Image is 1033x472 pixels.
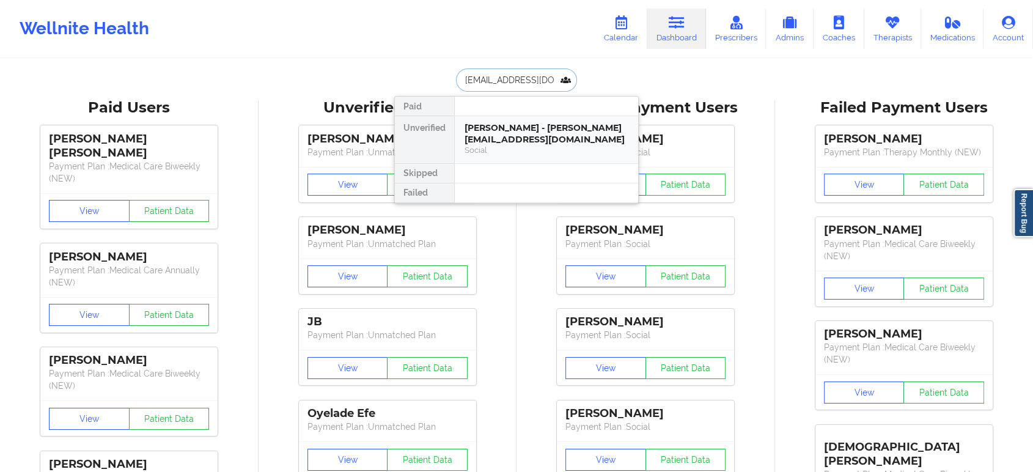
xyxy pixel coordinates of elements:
[307,132,468,146] div: [PERSON_NAME]
[565,315,726,329] div: [PERSON_NAME]
[814,9,864,49] a: Coaches
[387,449,468,471] button: Patient Data
[903,278,984,300] button: Patient Data
[824,327,984,341] div: [PERSON_NAME]
[903,174,984,196] button: Patient Data
[307,357,388,379] button: View
[395,116,454,164] div: Unverified
[49,250,209,264] div: [PERSON_NAME]
[824,146,984,158] p: Payment Plan : Therapy Monthly (NEW)
[1013,189,1033,237] a: Report Bug
[307,265,388,287] button: View
[525,98,766,117] div: Skipped Payment Users
[307,407,468,421] div: Oyelade Efe
[645,174,726,196] button: Patient Data
[307,238,468,250] p: Payment Plan : Unmatched Plan
[766,9,814,49] a: Admins
[824,132,984,146] div: [PERSON_NAME]
[307,146,468,158] p: Payment Plan : Unmatched Plan
[784,98,1025,117] div: Failed Payment Users
[565,407,726,421] div: [PERSON_NAME]
[565,449,646,471] button: View
[129,408,210,430] button: Patient Data
[565,329,726,341] p: Payment Plan : Social
[864,9,921,49] a: Therapists
[307,174,388,196] button: View
[565,146,726,158] p: Payment Plan : Social
[565,357,646,379] button: View
[565,223,726,237] div: [PERSON_NAME]
[387,174,468,196] button: Patient Data
[824,238,984,262] p: Payment Plan : Medical Care Biweekly (NEW)
[395,97,454,116] div: Paid
[824,278,905,300] button: View
[387,265,468,287] button: Patient Data
[824,174,905,196] button: View
[387,357,468,379] button: Patient Data
[465,145,628,155] div: Social
[129,200,210,222] button: Patient Data
[645,265,726,287] button: Patient Data
[49,160,209,185] p: Payment Plan : Medical Care Biweekly (NEW)
[824,223,984,237] div: [PERSON_NAME]
[49,353,209,367] div: [PERSON_NAME]
[565,265,646,287] button: View
[307,421,468,433] p: Payment Plan : Unmatched Plan
[647,9,706,49] a: Dashboard
[307,449,388,471] button: View
[49,200,130,222] button: View
[49,457,209,471] div: [PERSON_NAME]
[565,132,726,146] div: [PERSON_NAME]
[395,164,454,183] div: Skipped
[645,357,726,379] button: Patient Data
[49,367,209,392] p: Payment Plan : Medical Care Biweekly (NEW)
[267,98,509,117] div: Unverified Users
[49,304,130,326] button: View
[903,382,984,404] button: Patient Data
[595,9,647,49] a: Calendar
[706,9,766,49] a: Prescribers
[49,408,130,430] button: View
[921,9,984,49] a: Medications
[307,223,468,237] div: [PERSON_NAME]
[565,238,726,250] p: Payment Plan : Social
[49,132,209,160] div: [PERSON_NAME] [PERSON_NAME]
[824,341,984,366] p: Payment Plan : Medical Care Biweekly (NEW)
[824,431,984,468] div: [DEMOGRAPHIC_DATA][PERSON_NAME]
[49,264,209,289] p: Payment Plan : Medical Care Annually (NEW)
[9,98,250,117] div: Paid Users
[307,329,468,341] p: Payment Plan : Unmatched Plan
[465,122,628,145] div: [PERSON_NAME] - [PERSON_NAME][EMAIL_ADDRESS][DOMAIN_NAME]
[824,382,905,404] button: View
[307,315,468,329] div: JB
[645,449,726,471] button: Patient Data
[565,421,726,433] p: Payment Plan : Social
[983,9,1033,49] a: Account
[129,304,210,326] button: Patient Data
[395,183,454,203] div: Failed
